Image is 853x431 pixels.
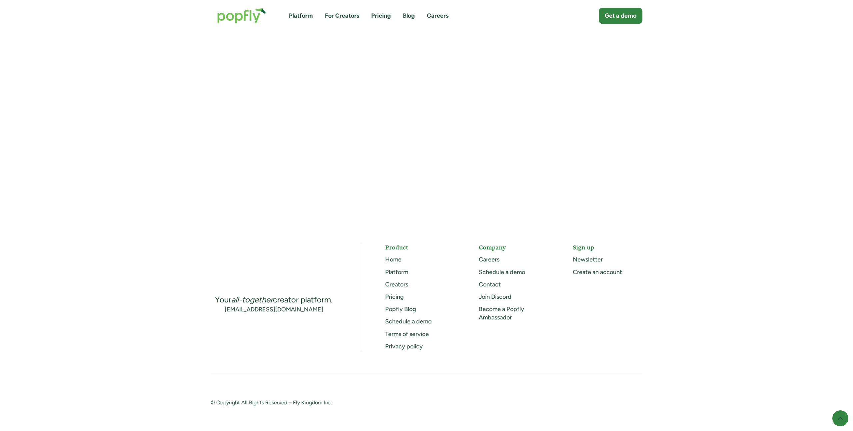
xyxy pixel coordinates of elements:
a: [EMAIL_ADDRESS][DOMAIN_NAME] [225,305,323,314]
a: Careers [427,12,448,20]
a: Get a demo [599,8,642,24]
a: Platform [385,268,408,276]
a: Newsletter [573,256,603,263]
a: For Creators [325,12,359,20]
div: Your creator platform. [215,294,333,305]
a: Create an account [573,268,622,276]
em: all-together [231,295,273,304]
a: Terms of service [385,330,429,338]
a: Schedule a demo [385,318,431,325]
h5: Sign up [573,243,642,251]
a: Platform [289,12,313,20]
a: Popfly Blog [385,305,416,313]
div: © Copyright All Rights Reserved – Fly Kingdom Inc. [211,399,415,407]
a: Schedule a demo [479,268,525,276]
a: Join Discord [479,293,511,300]
div: Get a demo [605,12,636,20]
a: Home [385,256,402,263]
a: Privacy policy [385,343,423,350]
h5: Company [479,243,548,251]
a: Careers [479,256,499,263]
a: Become a Popfly Ambassador [479,305,524,321]
a: Pricing [385,293,404,300]
h5: Product [385,243,455,251]
a: Contact [479,281,501,288]
a: Creators [385,281,408,288]
a: Blog [403,12,415,20]
a: Pricing [371,12,391,20]
a: home [211,1,273,30]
